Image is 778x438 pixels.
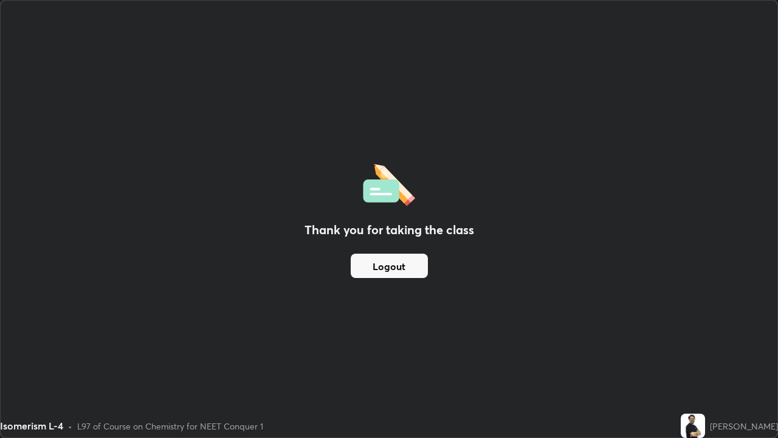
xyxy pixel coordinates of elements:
[351,254,428,278] button: Logout
[710,420,778,433] div: [PERSON_NAME]
[681,414,705,438] img: 33e34e4d782843c1910c2afc34d781a1.jpg
[363,160,415,206] img: offlineFeedback.1438e8b3.svg
[305,221,474,239] h2: Thank you for taking the class
[68,420,72,433] div: •
[77,420,263,433] div: L97 of Course on Chemistry for NEET Conquer 1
